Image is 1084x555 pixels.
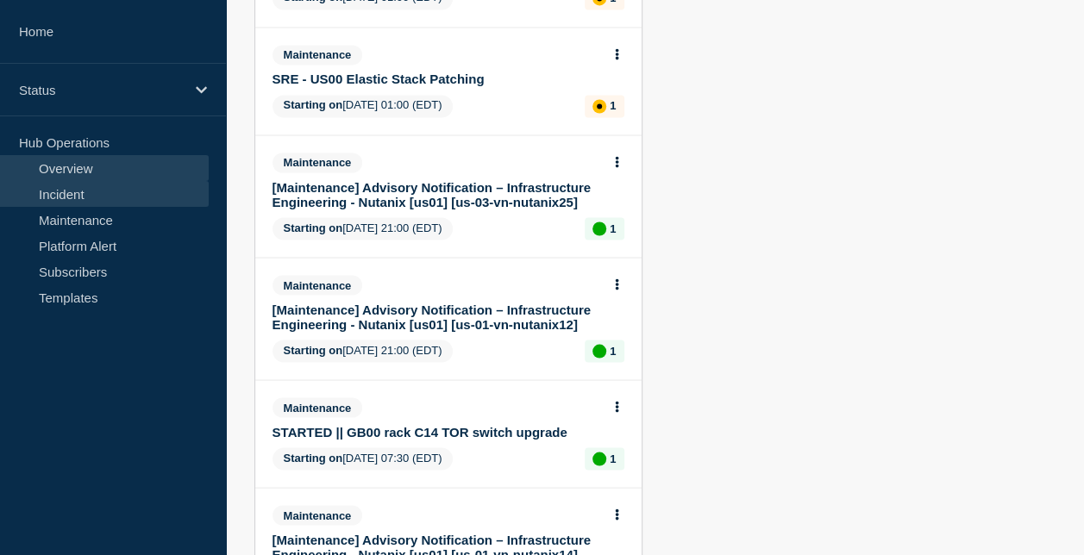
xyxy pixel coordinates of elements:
[273,505,363,525] span: Maintenance
[284,451,343,464] span: Starting on
[610,344,616,357] p: 1
[273,302,601,331] a: [Maintenance] Advisory Notification – Infrastructure Engineering - Nutanix [us01] [us-01-vn-nutan...
[273,447,454,470] span: [DATE] 07:30 (EDT)
[592,221,606,235] div: up
[273,153,363,172] span: Maintenance
[273,45,363,65] span: Maintenance
[592,99,606,113] div: affected
[273,275,363,295] span: Maintenance
[610,99,616,112] p: 1
[273,397,363,417] span: Maintenance
[273,217,454,240] span: [DATE] 21:00 (EDT)
[273,72,601,86] a: SRE - US00 Elastic Stack Patching
[284,98,343,111] span: Starting on
[273,424,601,439] a: STARTED || GB00 rack C14 TOR switch upgrade
[273,179,601,209] a: [Maintenance] Advisory Notification – Infrastructure Engineering - Nutanix [us01] [us-03-vn-nutan...
[273,95,454,117] span: [DATE] 01:00 (EDT)
[273,340,454,362] span: [DATE] 21:00 (EDT)
[19,83,185,97] p: Status
[592,344,606,358] div: up
[284,343,343,356] span: Starting on
[284,221,343,234] span: Starting on
[610,452,616,465] p: 1
[592,452,606,465] div: up
[610,221,616,234] p: 1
